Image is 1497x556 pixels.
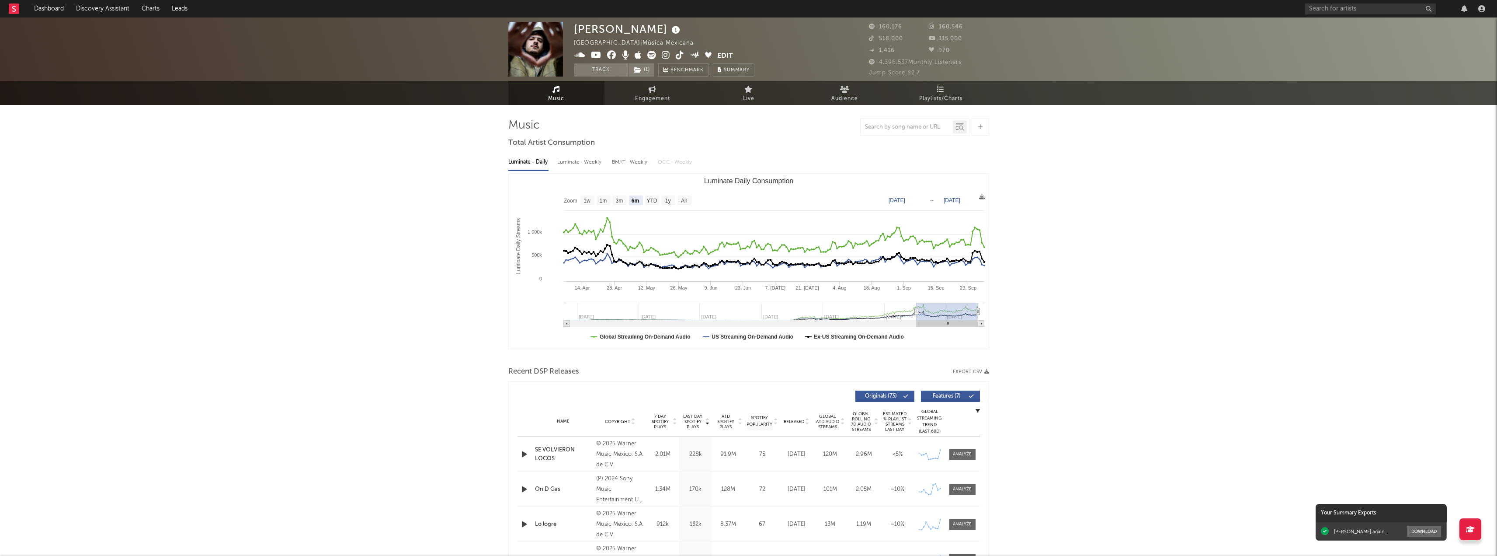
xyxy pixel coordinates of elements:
[897,285,911,290] text: 1. Sep
[795,285,819,290] text: 21. [DATE]
[869,59,962,65] span: 4,396,537 Monthly Listeners
[509,174,989,349] svg: Luminate Daily Consumption
[849,411,873,432] span: Global Rolling 7D Audio Streams
[548,94,564,104] span: Music
[1305,3,1436,14] input: Search for artists
[635,94,670,104] span: Engagement
[574,22,682,36] div: [PERSON_NAME]
[649,485,677,494] div: 1.34M
[574,63,629,77] button: Track
[615,198,623,204] text: 3m
[531,252,542,258] text: 500k
[670,285,688,290] text: 26. May
[816,450,845,459] div: 120M
[508,155,549,170] div: Luminate - Daily
[658,63,709,77] a: Benchmark
[527,229,542,234] text: 1 000k
[1316,504,1447,522] div: Your Summary Exports
[869,36,903,42] span: 518,000
[596,474,644,505] div: (P) 2024 Sony Music Entertainment US Latin LLC, under exclusive license from Legado 7 Corp.
[919,94,962,104] span: Playlists/Charts
[701,81,797,105] a: Live
[782,485,811,494] div: [DATE]
[831,94,858,104] span: Audience
[849,450,879,459] div: 2.96M
[849,520,879,529] div: 1.19M
[712,334,793,340] text: US Streaming On-Demand Audio
[929,197,934,203] text: →
[584,198,590,204] text: 1w
[713,63,754,77] button: Summary
[855,391,914,402] button: Originals(73)
[816,520,845,529] div: 13M
[535,520,592,529] a: Lo logre
[599,198,607,204] text: 1m
[535,446,592,463] div: SE VOLVIERON LOCOS
[574,285,590,290] text: 14. Apr
[724,68,750,73] span: Summary
[929,24,963,30] span: 160,546
[883,520,912,529] div: ~ 10 %
[604,81,701,105] a: Engagement
[960,285,976,290] text: 29. Sep
[665,198,670,204] text: 1y
[883,485,912,494] div: ~ 10 %
[861,394,901,399] span: Originals ( 73 )
[508,81,604,105] a: Music
[638,285,655,290] text: 12. May
[681,414,705,430] span: Last Day Spotify Plays
[681,485,710,494] div: 170k
[714,520,743,529] div: 8.37M
[535,418,592,425] div: Name
[670,65,704,76] span: Benchmark
[814,334,904,340] text: Ex-US Streaming On-Demand Audio
[539,276,542,281] text: 0
[929,36,962,42] span: 115,000
[629,63,654,77] button: (1)
[889,197,905,203] text: [DATE]
[717,51,733,62] button: Edit
[681,520,710,529] div: 132k
[869,24,902,30] span: 160,176
[557,155,603,170] div: Luminate - Weekly
[797,81,893,105] a: Audience
[782,520,811,529] div: [DATE]
[883,450,912,459] div: <5%
[508,138,595,148] span: Total Artist Consumption
[869,70,920,76] span: Jump Score: 82.7
[929,48,950,53] span: 970
[535,485,592,494] a: On D Gas
[1334,528,1387,535] div: [PERSON_NAME] again..
[714,485,743,494] div: 128M
[747,520,778,529] div: 67
[743,94,754,104] span: Live
[631,198,639,204] text: 6m
[704,285,717,290] text: 9. Jun
[735,285,750,290] text: 23. Jun
[816,485,845,494] div: 101M
[747,450,778,459] div: 75
[782,450,811,459] div: [DATE]
[605,419,630,424] span: Copyright
[574,38,704,49] div: [GEOGRAPHIC_DATA] | Música Mexicana
[863,285,879,290] text: 18. Aug
[833,285,846,290] text: 4. Aug
[927,394,967,399] span: Features ( 7 )
[600,334,691,340] text: Global Streaming On-Demand Audio
[596,509,644,540] div: © 2025 Warner Music México, S.A. de C.V.
[861,124,953,131] input: Search by song name or URL
[893,81,989,105] a: Playlists/Charts
[649,520,677,529] div: 912k
[649,450,677,459] div: 2.01M
[681,450,710,459] div: 228k
[714,450,743,459] div: 91.9M
[849,485,879,494] div: 2.05M
[612,155,649,170] div: BMAT - Weekly
[869,48,895,53] span: 1,416
[596,439,644,470] div: © 2025 Warner Music México, S.A. de C.V.
[747,415,772,428] span: Spotify Popularity
[944,197,960,203] text: [DATE]
[681,198,686,204] text: All
[714,414,737,430] span: ATD Spotify Plays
